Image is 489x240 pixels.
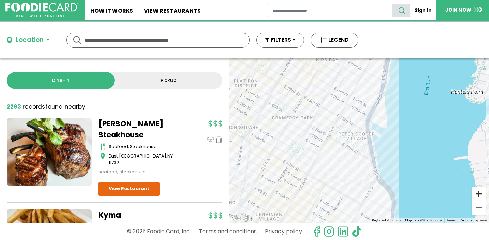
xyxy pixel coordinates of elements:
[100,153,105,160] img: map_icon.svg
[115,72,223,89] a: Pickup
[109,159,119,166] span: 11732
[23,103,45,111] span: records
[7,103,85,111] div: found nearby
[311,226,322,237] svg: check us out on facebook
[216,136,222,143] img: pickup_icon.svg
[392,4,410,17] button: search
[98,182,160,196] a: View Restaurant
[7,35,49,45] button: Location
[410,4,436,17] a: Sign In
[127,225,191,237] p: © 2025 Foodie Card, Inc.
[231,214,253,223] img: Google
[405,218,442,222] span: Map data ©2025 Google
[311,33,358,48] button: LEGEND
[98,209,183,221] a: Kyma
[109,153,166,159] span: East [GEOGRAPHIC_DATA]
[460,218,487,222] a: Report a map error
[207,136,214,143] img: dinein_icon.svg
[5,3,79,18] img: FoodieCard; Eat, Drink, Save, Donate
[7,72,115,89] a: Dine-in
[109,143,183,150] div: seafood, steakhouse
[446,218,456,222] a: Terms
[231,214,253,223] a: Open this area in Google Maps (opens a new window)
[98,118,183,141] a: [PERSON_NAME] Steakhouse
[268,4,393,17] input: restaurant search
[472,187,486,201] button: Zoom in
[265,225,302,237] a: Privacy policy
[109,153,183,166] div: ,
[98,169,183,176] div: seafood, steakhouse
[351,226,362,237] img: tiktok.svg
[16,35,44,45] div: Location
[472,201,486,215] button: Zoom out
[167,153,173,159] span: NY
[199,225,257,237] a: Terms and conditions
[372,218,401,223] button: Keyboard shortcuts
[338,226,348,237] img: linkedin.svg
[100,143,105,150] img: cutlery_icon.svg
[256,33,304,48] button: FILTERS
[7,103,21,111] strong: 2293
